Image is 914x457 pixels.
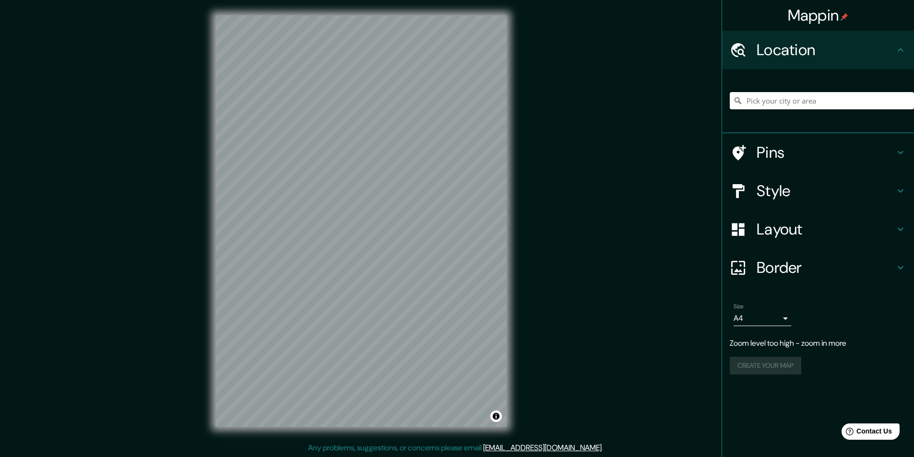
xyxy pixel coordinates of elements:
div: Pins [722,133,914,172]
div: Style [722,172,914,210]
div: Border [722,248,914,287]
a: [EMAIL_ADDRESS][DOMAIN_NAME] [483,443,602,453]
h4: Mappin [788,6,849,25]
h4: Location [757,40,895,59]
h4: Style [757,181,895,200]
h4: Layout [757,220,895,239]
h4: Pins [757,143,895,162]
img: pin-icon.png [841,13,848,21]
div: . [603,442,605,454]
div: Layout [722,210,914,248]
iframe: Help widget launcher [829,420,903,446]
div: . [605,442,606,454]
div: Location [722,31,914,69]
p: Zoom level too high - zoom in more [730,338,906,349]
h4: Border [757,258,895,277]
button: Toggle attribution [490,410,502,422]
input: Pick your city or area [730,92,914,109]
label: Size [734,303,744,311]
p: Any problems, suggestions, or concerns please email . [308,442,603,454]
canvas: Map [215,15,507,427]
div: A4 [734,311,791,326]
